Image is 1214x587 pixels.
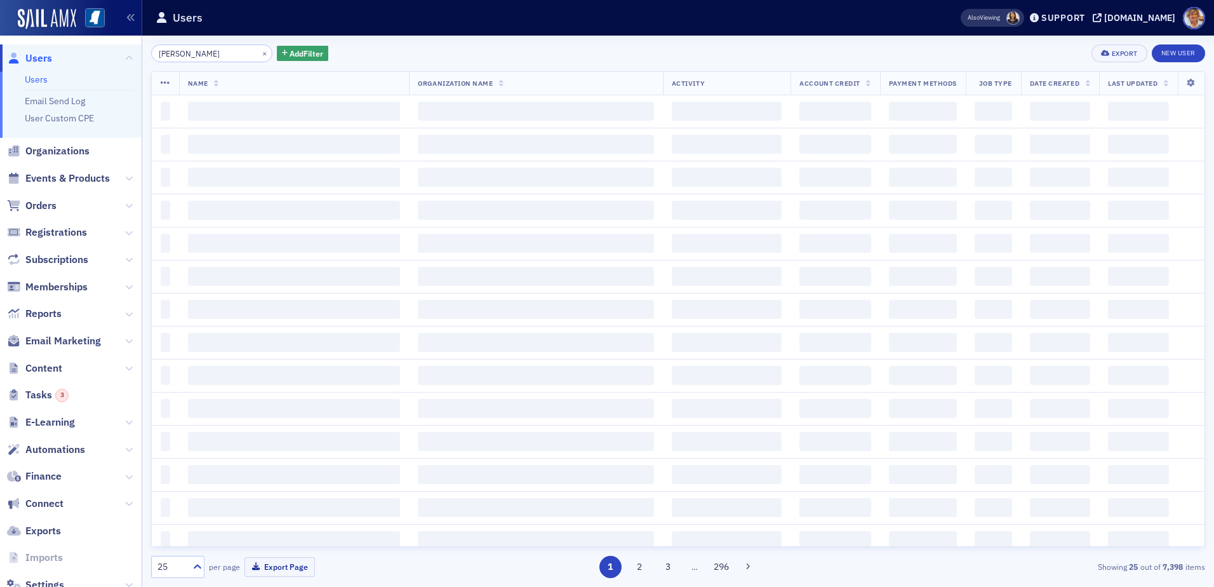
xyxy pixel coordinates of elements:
span: ‌ [672,168,782,187]
span: ‌ [161,135,170,154]
span: ‌ [418,135,653,154]
span: ‌ [418,300,653,319]
span: ‌ [161,300,170,319]
span: ‌ [975,201,1012,220]
span: ‌ [1108,465,1169,484]
a: Email Send Log [25,95,85,107]
span: ‌ [975,432,1012,451]
h1: Users [173,10,203,25]
span: ‌ [418,366,653,385]
span: ‌ [161,102,170,121]
span: ‌ [672,399,782,418]
span: ‌ [889,366,957,385]
span: ‌ [1030,465,1090,484]
label: per page [209,561,240,572]
img: SailAMX [18,9,76,29]
span: ‌ [799,498,870,517]
span: ‌ [889,267,957,286]
span: ‌ [799,531,870,550]
span: ‌ [1108,399,1169,418]
span: ‌ [188,135,401,154]
span: ‌ [161,234,170,253]
span: ‌ [1030,498,1090,517]
span: ‌ [161,168,170,187]
span: ‌ [975,531,1012,550]
span: ‌ [188,498,401,517]
a: Email Marketing [7,334,101,348]
span: Job Type [979,79,1012,88]
a: Users [7,51,52,65]
span: ‌ [418,267,653,286]
span: ‌ [1030,531,1090,550]
span: Profile [1183,7,1205,29]
a: Reports [7,307,62,321]
span: ‌ [1030,333,1090,352]
span: Noma Burge [1006,11,1020,25]
span: ‌ [188,399,401,418]
span: ‌ [418,465,653,484]
div: Export [1112,50,1138,57]
span: ‌ [188,234,401,253]
span: ‌ [799,201,870,220]
span: ‌ [161,267,170,286]
span: ‌ [975,300,1012,319]
span: Email Marketing [25,334,101,348]
span: ‌ [418,234,653,253]
span: ‌ [799,267,870,286]
button: [DOMAIN_NAME] [1093,13,1180,22]
a: Connect [7,497,63,511]
div: Support [1041,12,1085,24]
strong: 25 [1127,561,1140,572]
span: Subscriptions [25,253,88,267]
span: ‌ [161,432,170,451]
span: Name [188,79,208,88]
span: ‌ [889,168,957,187]
a: Users [25,74,48,85]
span: ‌ [889,201,957,220]
span: ‌ [418,102,653,121]
span: ‌ [672,300,782,319]
span: ‌ [672,531,782,550]
span: ‌ [1030,300,1090,319]
span: ‌ [161,366,170,385]
span: ‌ [889,531,957,550]
span: ‌ [1030,366,1090,385]
span: ‌ [975,168,1012,187]
span: ‌ [799,168,870,187]
span: ‌ [1108,234,1169,253]
span: ‌ [672,498,782,517]
button: Export Page [244,557,315,577]
span: Viewing [968,13,1000,22]
span: ‌ [161,498,170,517]
span: ‌ [161,531,170,550]
span: Payment Methods [889,79,957,88]
span: ‌ [418,498,653,517]
span: ‌ [418,531,653,550]
span: Last Updated [1108,79,1157,88]
a: Events & Products [7,172,110,186]
span: ‌ [418,399,653,418]
span: Users [25,51,52,65]
span: ‌ [188,531,401,550]
span: ‌ [889,498,957,517]
span: ‌ [975,333,1012,352]
span: Events & Products [25,172,110,186]
span: ‌ [672,201,782,220]
div: 25 [157,560,185,574]
span: ‌ [1108,267,1169,286]
img: SailAMX [85,8,105,28]
span: ‌ [799,234,870,253]
span: E-Learning [25,415,75,429]
span: ‌ [672,234,782,253]
span: ‌ [188,102,401,121]
span: ‌ [1030,135,1090,154]
div: Also [968,13,980,22]
button: 296 [710,556,733,578]
span: ‌ [672,135,782,154]
a: Exports [7,524,61,538]
a: View Homepage [76,8,105,30]
a: Memberships [7,280,88,294]
span: ‌ [188,333,401,352]
a: Imports [7,551,63,565]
